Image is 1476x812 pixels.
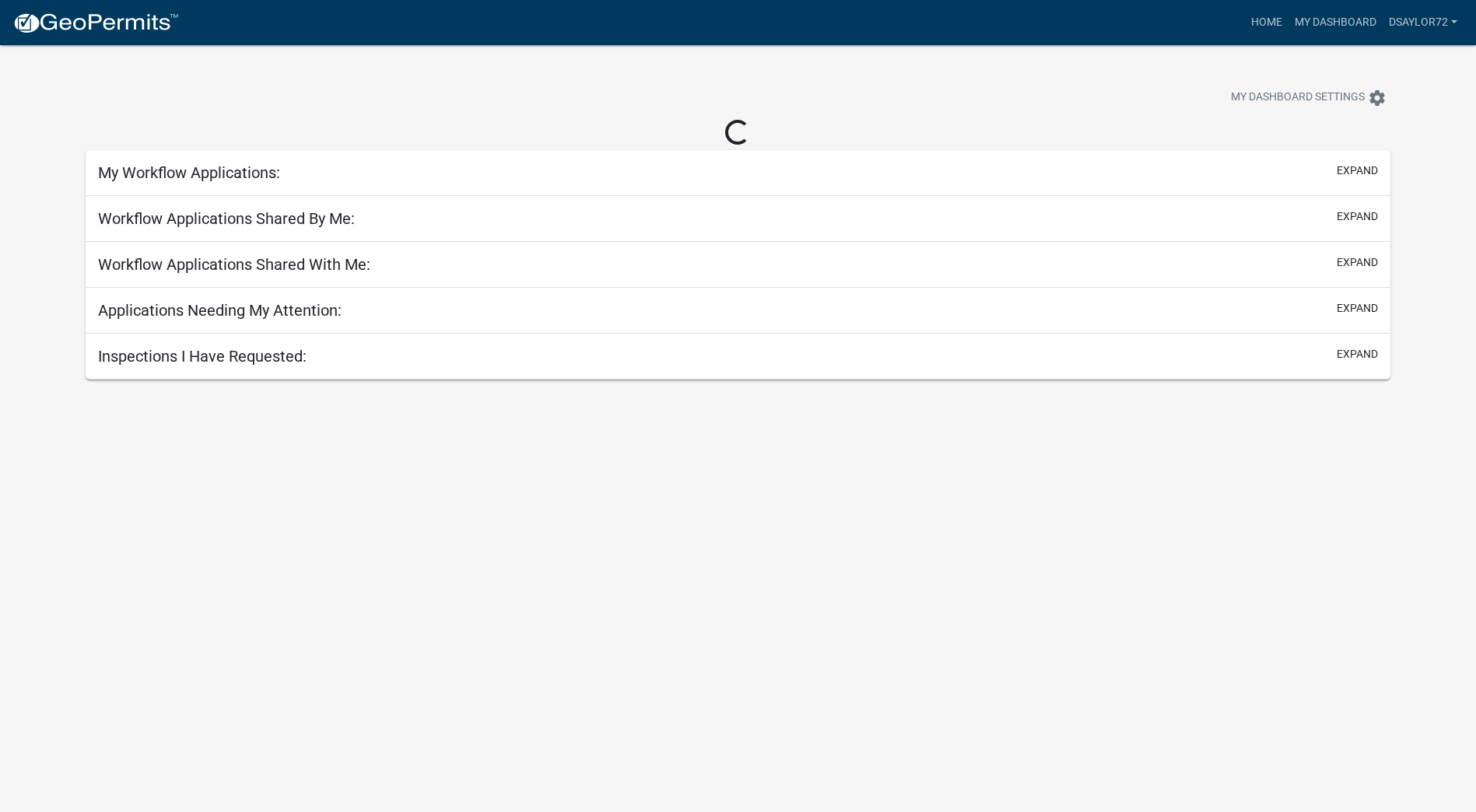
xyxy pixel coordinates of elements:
button: My Dashboard Settingssettings [1218,82,1399,113]
button: expand [1337,254,1378,271]
h5: Applications Needing My Attention: [98,301,342,320]
a: Dsaylor72 [1383,8,1464,37]
button: expand [1337,346,1378,362]
i: settings [1368,89,1387,107]
h5: My Workflow Applications: [98,163,280,182]
a: My Dashboard [1288,8,1383,37]
button: expand [1337,208,1378,225]
h5: Inspections I Have Requested: [98,347,307,366]
h5: Workflow Applications Shared By Me: [98,209,355,228]
span: My Dashboard Settings [1231,89,1365,107]
h5: Workflow Applications Shared With Me: [98,255,370,274]
button: expand [1337,300,1378,317]
a: Home [1245,8,1288,37]
button: expand [1337,163,1378,179]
